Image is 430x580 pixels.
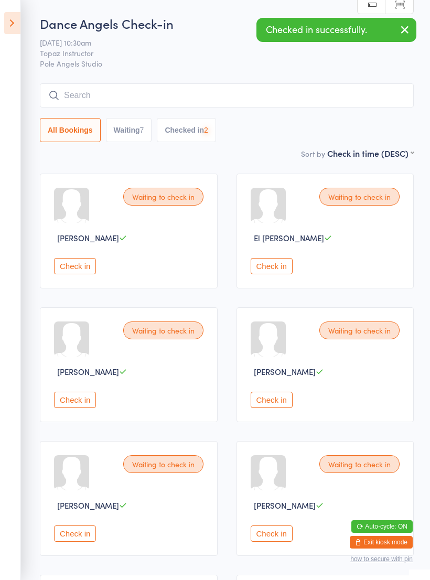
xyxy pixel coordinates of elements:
[57,232,119,243] span: [PERSON_NAME]
[40,83,414,108] input: Search
[40,48,397,58] span: Topaz Instructor
[254,366,316,377] span: [PERSON_NAME]
[157,118,216,142] button: Checked in2
[251,392,293,408] button: Check in
[54,258,96,274] button: Check in
[327,147,414,159] div: Check in time (DESC)
[40,118,101,142] button: All Bookings
[40,37,397,48] span: [DATE] 10:30am
[350,555,413,563] button: how to secure with pin
[54,392,96,408] button: Check in
[319,455,400,473] div: Waiting to check in
[350,536,413,549] button: Exit kiosk mode
[106,118,152,142] button: Waiting7
[57,500,119,511] span: [PERSON_NAME]
[40,15,414,32] h2: Dance Angels Check-in
[123,455,203,473] div: Waiting to check in
[123,321,203,339] div: Waiting to check in
[54,525,96,542] button: Check in
[57,366,119,377] span: [PERSON_NAME]
[40,58,414,69] span: Pole Angels Studio
[319,321,400,339] div: Waiting to check in
[204,126,208,134] div: 2
[256,18,416,42] div: Checked in successfully.
[251,525,293,542] button: Check in
[254,500,316,511] span: [PERSON_NAME]
[301,148,325,159] label: Sort by
[254,232,324,243] span: El [PERSON_NAME]
[351,520,413,533] button: Auto-cycle: ON
[251,258,293,274] button: Check in
[123,188,203,206] div: Waiting to check in
[319,188,400,206] div: Waiting to check in
[140,126,144,134] div: 7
